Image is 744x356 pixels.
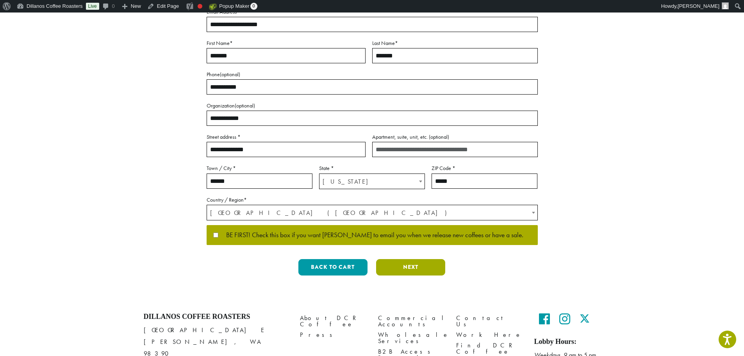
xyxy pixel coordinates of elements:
[235,102,255,109] span: (optional)
[456,313,523,329] a: Contact Us
[198,4,202,9] div: Focus keyphrase not set
[207,163,312,173] label: Town / City
[300,330,366,340] a: Press
[207,132,366,142] label: Street address
[207,38,366,48] label: First Name
[319,174,425,189] span: Washington
[319,174,425,189] span: State
[456,330,523,340] a: Work Here
[213,233,218,238] input: BE FIRST! Check this box if you want [PERSON_NAME] to email you when we release new coffees or ha...
[207,101,538,111] label: Organization
[429,133,449,140] span: (optional)
[86,3,99,10] a: Live
[372,38,538,48] label: Last Name
[376,259,445,275] button: Next
[144,313,288,321] h4: Dillanos Coffee Roasters
[372,132,538,142] label: Apartment, suite, unit, etc.
[218,232,523,239] span: BE FIRST! Check this box if you want [PERSON_NAME] to email you when we release new coffees or ha...
[207,205,538,220] span: Country / Region
[298,259,368,275] button: Back to cart
[300,313,366,329] a: About DCR Coffee
[207,205,537,220] span: United States (US)
[319,163,425,173] label: State
[378,330,444,347] a: Wholesale Services
[432,163,537,173] label: ZIP Code
[378,313,444,329] a: Commercial Accounts
[534,338,601,346] h5: Lobby Hours:
[678,3,719,9] span: [PERSON_NAME]
[220,71,240,78] span: (optional)
[250,3,257,10] span: 0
